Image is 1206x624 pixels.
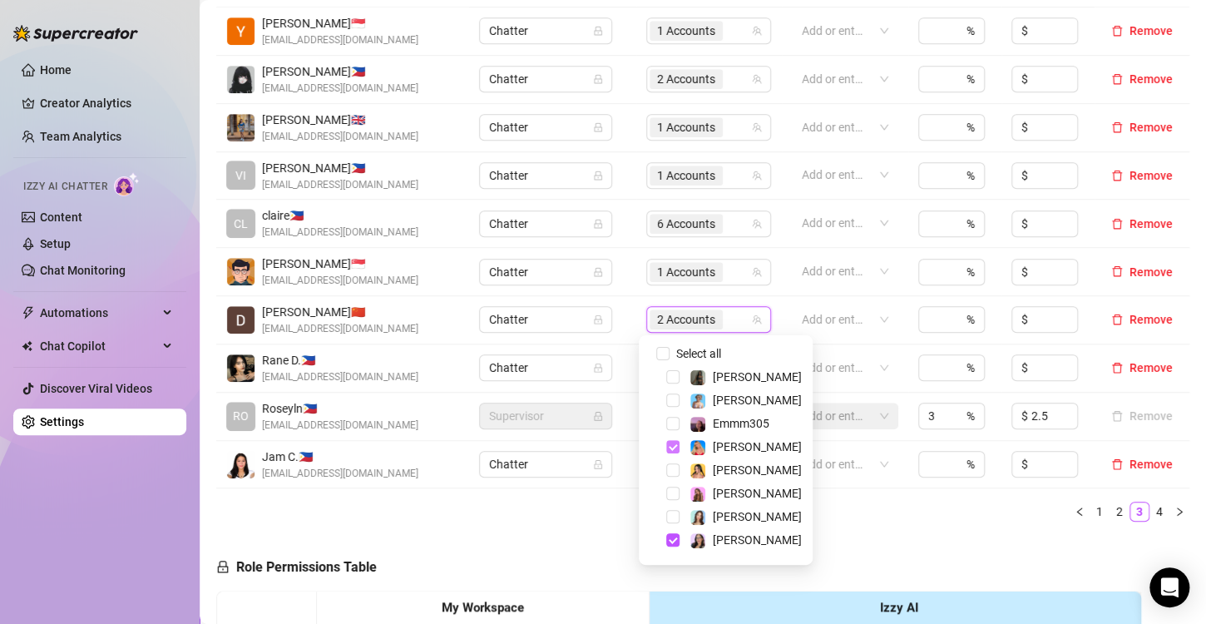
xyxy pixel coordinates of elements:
[13,25,138,42] img: logo-BBDzfeDw.svg
[713,394,802,407] span: [PERSON_NAME]
[1111,265,1123,277] span: delete
[1129,169,1173,182] span: Remove
[690,487,705,502] img: Ari
[713,463,802,477] span: [PERSON_NAME]
[1129,502,1149,522] li: 3
[593,267,603,277] span: lock
[1129,72,1173,86] span: Remove
[1110,502,1129,522] li: 2
[216,557,377,577] h5: Role Permissions Table
[657,166,715,185] span: 1 Accounts
[1130,503,1149,521] a: 3
[690,370,705,385] img: Brandy
[227,258,255,285] img: conan bez
[40,333,158,359] span: Chat Copilot
[1149,567,1189,607] div: Open Intercom Messenger
[657,70,715,88] span: 2 Accounts
[1174,507,1184,517] span: right
[489,307,602,332] span: Chatter
[1110,503,1129,521] a: 2
[23,179,107,195] span: Izzy AI Chatter
[657,22,715,40] span: 1 Accounts
[40,415,84,428] a: Settings
[1111,218,1123,230] span: delete
[489,18,602,43] span: Chatter
[1070,502,1090,522] li: Previous Page
[1111,25,1123,37] span: delete
[657,263,715,281] span: 1 Accounts
[40,210,82,224] a: Content
[1111,458,1123,470] span: delete
[666,510,680,523] span: Select tree node
[650,117,723,137] span: 1 Accounts
[593,122,603,132] span: lock
[713,370,802,384] span: [PERSON_NAME]
[880,600,918,615] strong: Izzy AI
[262,14,418,32] span: [PERSON_NAME] 🇸🇬
[489,163,602,188] span: Chatter
[489,115,602,140] span: Chatter
[262,129,418,145] span: [EMAIL_ADDRESS][DOMAIN_NAME]
[666,487,680,500] span: Select tree node
[1105,406,1179,426] button: Remove
[489,452,602,477] span: Chatter
[262,399,418,418] span: Roseyln 🇵🇭
[666,533,680,547] span: Select tree node
[1111,314,1123,325] span: delete
[1111,121,1123,133] span: delete
[690,417,705,432] img: Emmm305
[657,215,715,233] span: 6 Accounts
[713,487,802,500] span: [PERSON_NAME]
[442,600,524,615] strong: My Workspace
[40,237,71,250] a: Setup
[489,355,602,380] span: Chatter
[1105,69,1179,89] button: Remove
[227,17,255,45] img: Yhaneena April
[1129,121,1173,134] span: Remove
[1129,361,1173,374] span: Remove
[227,114,255,141] img: Marjorie Berces
[40,382,152,395] a: Discover Viral Videos
[650,310,723,329] span: 2 Accounts
[690,440,705,455] img: Ashley
[1090,502,1110,522] li: 1
[650,166,723,186] span: 1 Accounts
[713,533,802,547] span: [PERSON_NAME]
[227,354,255,382] img: Rane Degamo
[262,321,418,337] span: [EMAIL_ADDRESS][DOMAIN_NAME]
[262,62,418,81] span: [PERSON_NAME] 🇵🇭
[1105,310,1179,329] button: Remove
[1105,21,1179,41] button: Remove
[262,159,418,177] span: [PERSON_NAME] 🇵🇭
[713,417,769,430] span: Emmm305
[593,314,603,324] span: lock
[227,306,255,334] img: Dane Elle
[650,21,723,41] span: 1 Accounts
[650,214,723,234] span: 6 Accounts
[262,81,418,97] span: [EMAIL_ADDRESS][DOMAIN_NAME]
[40,264,126,277] a: Chat Monitoring
[690,533,705,548] img: Sami
[489,404,602,428] span: Supervisor
[1169,502,1189,522] button: right
[235,166,246,185] span: VI
[666,440,680,453] span: Select tree node
[752,171,762,181] span: team
[670,344,728,363] span: Select all
[262,351,418,369] span: Rane D. 🇵🇭
[1129,458,1173,471] span: Remove
[690,510,705,525] img: Amelia
[1111,362,1123,374] span: delete
[752,219,762,229] span: team
[262,225,418,240] span: [EMAIL_ADDRESS][DOMAIN_NAME]
[262,255,418,273] span: [PERSON_NAME] 🇸🇬
[690,463,705,478] img: Jocelyn
[593,363,603,373] span: lock
[1105,262,1179,282] button: Remove
[1111,170,1123,181] span: delete
[1150,503,1169,521] a: 4
[40,90,173,116] a: Creator Analytics
[40,130,121,143] a: Team Analytics
[262,369,418,385] span: [EMAIL_ADDRESS][DOMAIN_NAME]
[666,417,680,430] span: Select tree node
